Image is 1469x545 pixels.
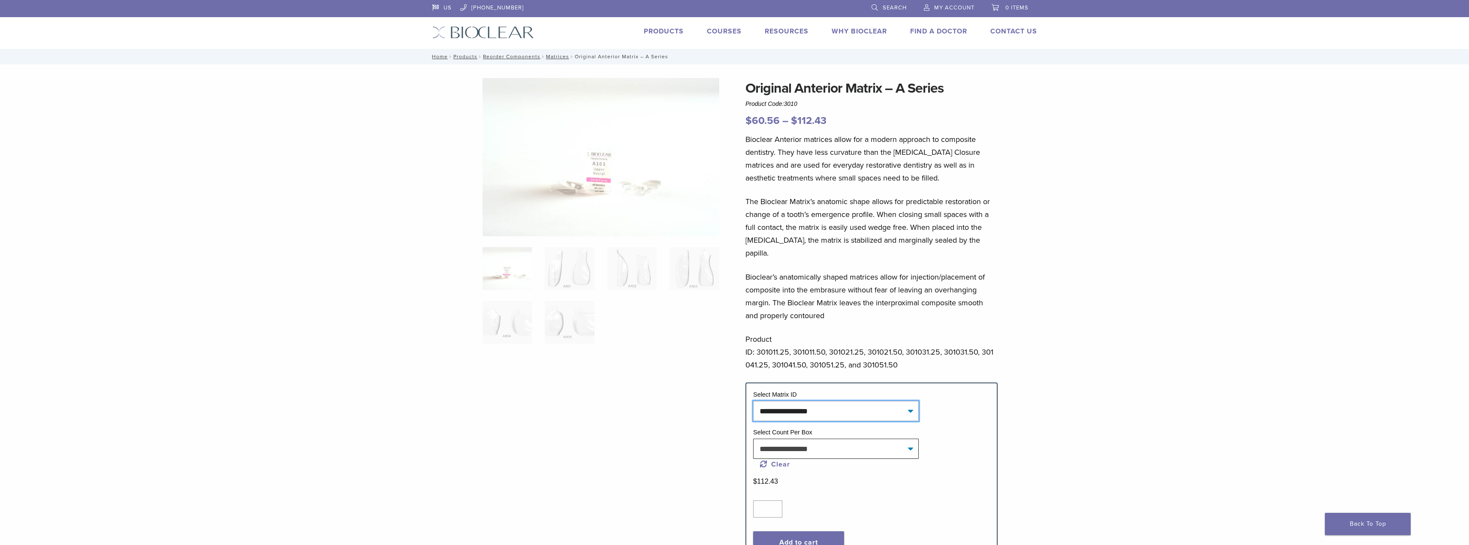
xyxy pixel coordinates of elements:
span: Search [883,4,907,11]
p: Bioclear’s anatomically shaped matrices allow for injection/placement of composite into the embra... [745,271,998,322]
label: Select Count Per Box [753,429,812,436]
span: / [477,54,483,59]
span: / [448,54,453,59]
a: Products [453,54,477,60]
bdi: 112.43 [791,114,827,127]
nav: Original Anterior Matrix – A Series [426,49,1044,64]
a: Products [644,27,684,36]
bdi: 112.43 [753,478,778,485]
a: Home [429,54,448,60]
img: Original Anterior Matrix - A Series - Image 2 [545,247,594,290]
img: Original Anterior Matrix - A Series - Image 6 [545,301,594,344]
a: Reorder Components [483,54,540,60]
img: Original Anterior Matrix - A Series - Image 4 [670,247,719,290]
a: Why Bioclear [832,27,887,36]
span: 3010 [784,100,797,107]
span: 0 items [1005,4,1029,11]
a: Courses [707,27,742,36]
img: Original Anterior Matrix - A Series - Image 5 [483,301,532,344]
span: Product Code: [745,100,797,107]
img: Bioclear [432,26,534,39]
bdi: 60.56 [745,114,780,127]
label: Select Matrix ID [753,391,797,398]
p: Bioclear Anterior matrices allow for a modern approach to composite dentistry. They have less cur... [745,133,998,184]
a: Find A Doctor [910,27,967,36]
a: Back To Top [1325,513,1411,535]
span: $ [753,478,757,485]
a: Matrices [546,54,569,60]
a: Clear [760,460,790,469]
p: The Bioclear Matrix’s anatomic shape allows for predictable restoration or change of a tooth’s em... [745,195,998,259]
span: My Account [934,4,974,11]
h1: Original Anterior Matrix – A Series [745,78,998,99]
span: / [569,54,575,59]
img: Anterior-Original-A-Series-Matrices-324x324.jpg [483,247,532,290]
a: Resources [765,27,808,36]
span: $ [791,114,797,127]
a: Contact Us [990,27,1037,36]
span: – [782,114,788,127]
span: $ [745,114,752,127]
p: Product ID: 301011.25, 301011.50, 301021.25, 301021.50, 301031.25, 301031.50, 301041.25, 301041.5... [745,333,998,371]
span: / [540,54,546,59]
img: Anterior Original A Series Matrices [483,78,719,236]
img: Original Anterior Matrix - A Series - Image 3 [607,247,657,290]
